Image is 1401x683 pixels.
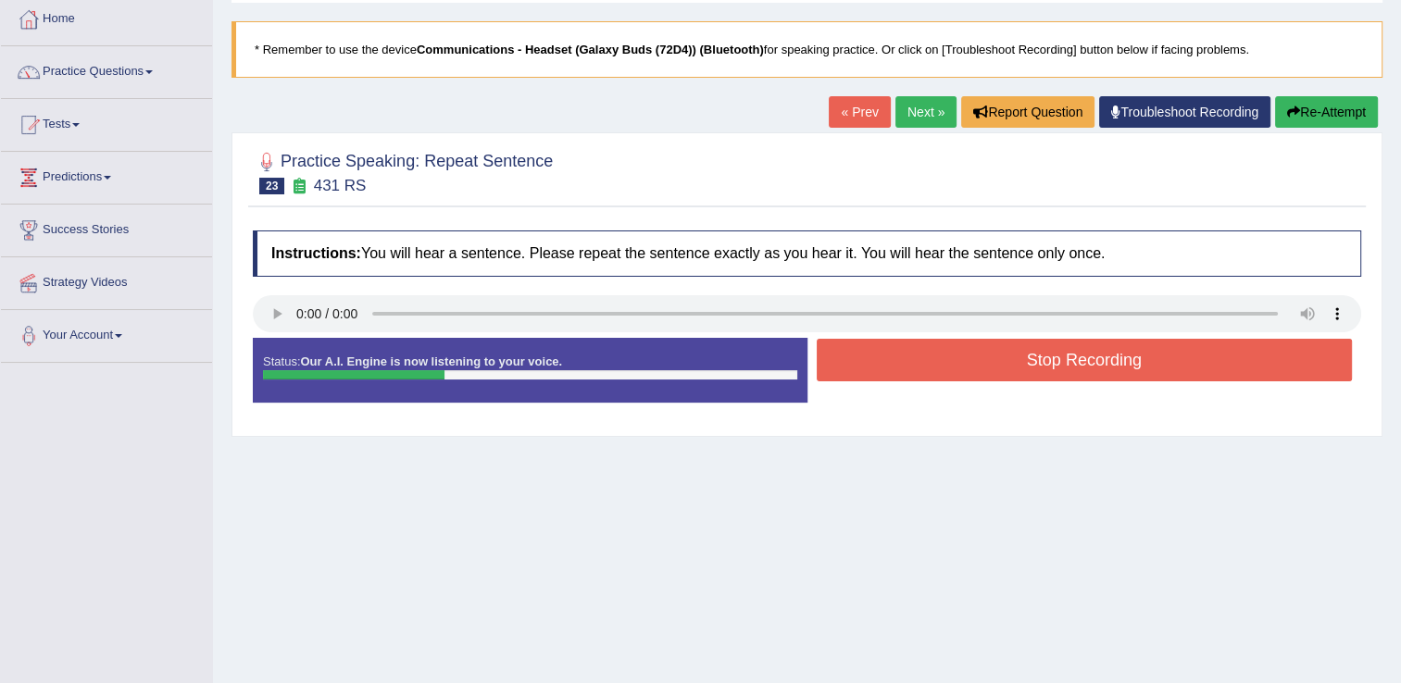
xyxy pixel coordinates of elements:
div: Status: [253,338,807,403]
h4: You will hear a sentence. Please repeat the sentence exactly as you hear it. You will hear the se... [253,230,1361,277]
button: Re-Attempt [1275,96,1378,128]
a: Success Stories [1,205,212,251]
a: « Prev [829,96,890,128]
a: Next » [895,96,957,128]
button: Stop Recording [817,339,1353,381]
button: Report Question [961,96,1095,128]
b: Instructions: [271,245,361,261]
small: Exam occurring question [289,178,308,195]
a: Practice Questions [1,46,212,93]
a: Troubleshoot Recording [1099,96,1270,128]
small: 431 RS [314,177,367,194]
blockquote: * Remember to use the device for speaking practice. Or click on [Troubleshoot Recording] button b... [231,21,1382,78]
a: Tests [1,99,212,145]
a: Strategy Videos [1,257,212,304]
strong: Our A.I. Engine is now listening to your voice. [300,354,562,368]
b: Communications - Headset (Galaxy Buds (72D4)) (Bluetooth) [417,43,764,56]
a: Predictions [1,152,212,198]
h2: Practice Speaking: Repeat Sentence [253,148,553,194]
a: Your Account [1,310,212,356]
span: 23 [259,178,284,194]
